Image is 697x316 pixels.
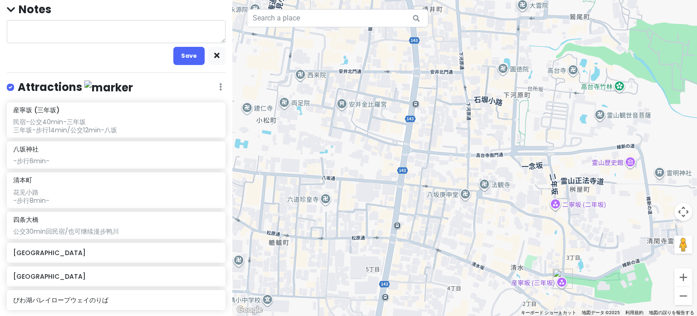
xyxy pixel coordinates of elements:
button: ズームアウト [674,287,692,305]
h6: 八坂神社 [13,145,39,153]
h4: Attractions [18,80,133,95]
h6: 清本町 [13,176,32,184]
h6: びわ湖バレイロープウェイのりば [13,296,219,304]
div: 公交30min回民宿/也可继续漫步鸭川 [13,227,219,236]
button: ズームイン [674,268,692,286]
div: 民宿-公交40min-三年坂 三年坂-步行14min/公交12min-八坂 [13,118,219,134]
button: 地図上にペグマンをドロップして、ストリートビューを開きます [674,236,692,254]
input: Search a place [247,9,428,27]
a: 地図の誤りを報告する [649,310,694,315]
div: -步行6min- [13,157,219,165]
a: 利用規約（新しいタブで開きます） [625,310,643,315]
h4: Notes [7,2,226,16]
button: キーボード ショートカット [521,310,576,316]
h6: [GEOGRAPHIC_DATA] [13,249,219,257]
button: Save [173,47,205,65]
span: 地図データ ©2025 [582,310,620,315]
div: 花见小路 -步行8min- [13,188,219,205]
img: marker [84,80,133,95]
div: 産寧坂 (三年坂) [553,269,573,289]
h6: 産寧坂 (三年坂) [13,106,59,114]
a: Google マップでこの地域を開きます（新しいウィンドウが開きます） [235,304,265,316]
button: 地図のカメラ コントロール [674,203,692,221]
h6: [GEOGRAPHIC_DATA] [13,272,219,281]
img: Google [235,304,265,316]
h6: 四条大橋 [13,216,39,224]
